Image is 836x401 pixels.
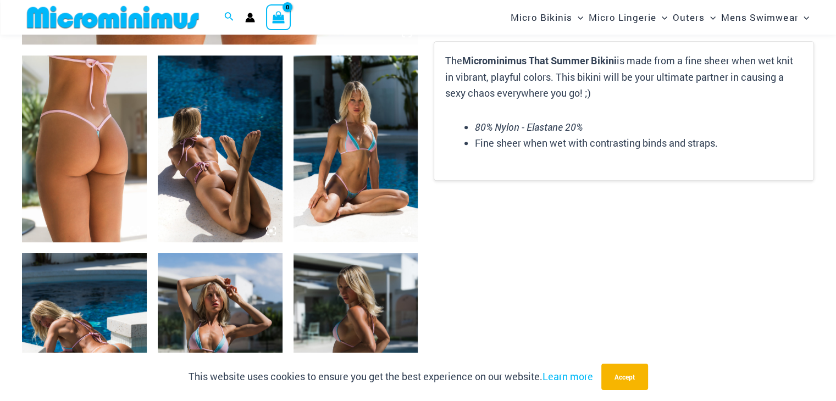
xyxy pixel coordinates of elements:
[601,364,648,390] button: Accept
[586,3,670,31] a: Micro LingerieMenu ToggleMenu Toggle
[23,5,203,30] img: MM SHOP LOGO FLAT
[589,3,656,31] span: Micro Lingerie
[508,3,586,31] a: Micro BikinisMenu ToggleMenu Toggle
[294,55,418,242] img: That Summer Dawn 3063 Tri Top 4309 Micro
[22,55,147,242] img: That Summer Dawn 4309 Micro
[656,3,667,31] span: Menu Toggle
[245,13,255,23] a: Account icon link
[189,369,593,385] p: This website uses cookies to ensure you get the best experience on our website.
[506,2,814,33] nav: Site Navigation
[158,55,283,242] img: That Summer Dawn 3063 Tri Top 4309 Micro
[572,3,583,31] span: Menu Toggle
[798,3,809,31] span: Menu Toggle
[673,3,705,31] span: Outers
[511,3,572,31] span: Micro Bikinis
[705,3,716,31] span: Menu Toggle
[670,3,718,31] a: OutersMenu ToggleMenu Toggle
[445,53,802,102] p: The is made from a fine sheer when wet knit in vibrant, playful colors. This bikini will be your ...
[224,10,234,25] a: Search icon link
[475,135,802,152] li: Fine sheer when wet with contrasting binds and straps.
[721,3,798,31] span: Mens Swimwear
[475,120,583,133] em: 80% Nylon - Elastane 20%
[542,370,593,383] a: Learn more
[266,4,291,30] a: View Shopping Cart, empty
[718,3,812,31] a: Mens SwimwearMenu ToggleMenu Toggle
[462,54,617,67] b: Microminimus That Summer Bikini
